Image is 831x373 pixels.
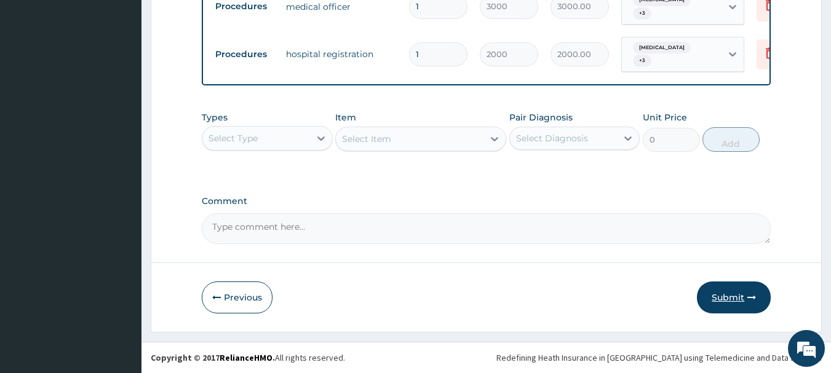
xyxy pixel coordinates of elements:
div: Redefining Heath Insurance in [GEOGRAPHIC_DATA] using Telemedicine and Data Science! [496,351,822,364]
button: Submit [697,281,771,313]
td: Procedures [209,43,280,66]
label: Unit Price [643,111,687,124]
span: We're online! [71,109,170,234]
td: hospital registration [280,42,403,66]
a: RelianceHMO [220,352,272,363]
span: + 3 [633,55,651,67]
span: + 3 [633,7,651,20]
div: Select Diagnosis [516,132,588,144]
label: Pair Diagnosis [509,111,573,124]
div: Select Type [209,132,258,144]
div: Chat with us now [64,69,207,85]
div: Minimize live chat window [202,6,231,36]
label: Item [335,111,356,124]
span: [MEDICAL_DATA] [633,42,691,54]
button: Add [702,127,760,152]
footer: All rights reserved. [141,342,831,373]
img: d_794563401_company_1708531726252_794563401 [23,61,50,92]
label: Types [202,112,228,123]
label: Comment [202,196,771,206]
textarea: Type your message and hit 'Enter' [6,245,234,288]
button: Previous [202,281,272,313]
strong: Copyright © 2017 . [151,352,275,363]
